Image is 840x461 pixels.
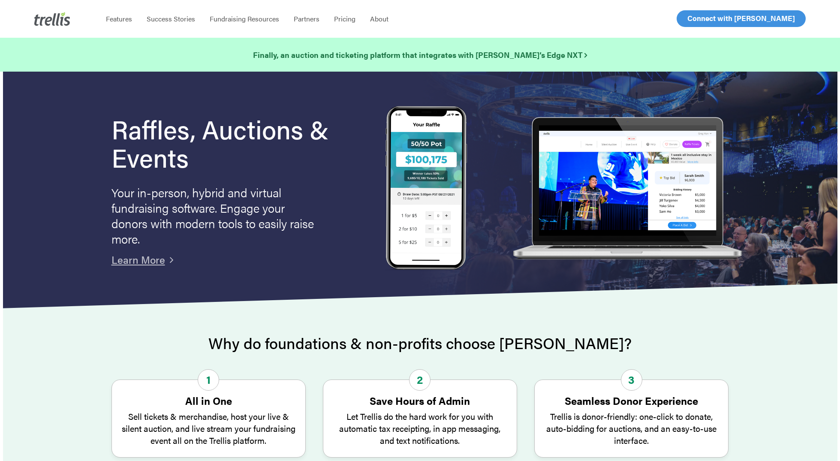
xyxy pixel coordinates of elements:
[185,393,232,408] strong: All in One
[286,15,327,23] a: Partners
[210,14,279,24] span: Fundraising Resources
[111,184,317,246] p: Your in-person, hybrid and virtual fundraising software. Engage your donors with modern tools to ...
[385,106,467,272] img: Trellis Raffles, Auctions and Event Fundraising
[120,410,297,446] p: Sell tickets & merchandise, host your live & silent auction, and live stream your fundraising eve...
[334,14,355,24] span: Pricing
[111,252,165,267] a: Learn More
[327,15,363,23] a: Pricing
[202,15,286,23] a: Fundraising Resources
[508,117,746,261] img: rafflelaptop_mac_optim.png
[99,15,139,23] a: Features
[409,369,431,391] span: 2
[687,13,795,23] span: Connect with [PERSON_NAME]
[621,369,642,391] span: 3
[543,410,720,446] p: Trellis is donor-friendly: one-click to donate, auto-bidding for auctions, and an easy-to-use int...
[111,114,352,171] h1: Raffles, Auctions & Events
[294,14,319,24] span: Partners
[147,14,195,24] span: Success Stories
[34,12,70,26] img: Trellis
[677,10,806,27] a: Connect with [PERSON_NAME]
[363,15,396,23] a: About
[565,393,698,408] strong: Seamless Donor Experience
[253,49,587,60] strong: Finally, an auction and ticketing platform that integrates with [PERSON_NAME]’s Edge NXT
[111,334,729,352] h2: Why do foundations & non-profits choose [PERSON_NAME]?
[332,410,508,446] p: Let Trellis do the hard work for you with automatic tax receipting, in app messaging, and text no...
[139,15,202,23] a: Success Stories
[198,369,219,391] span: 1
[253,49,587,61] a: Finally, an auction and ticketing platform that integrates with [PERSON_NAME]’s Edge NXT
[370,14,388,24] span: About
[106,14,132,24] span: Features
[370,393,470,408] strong: Save Hours of Admin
